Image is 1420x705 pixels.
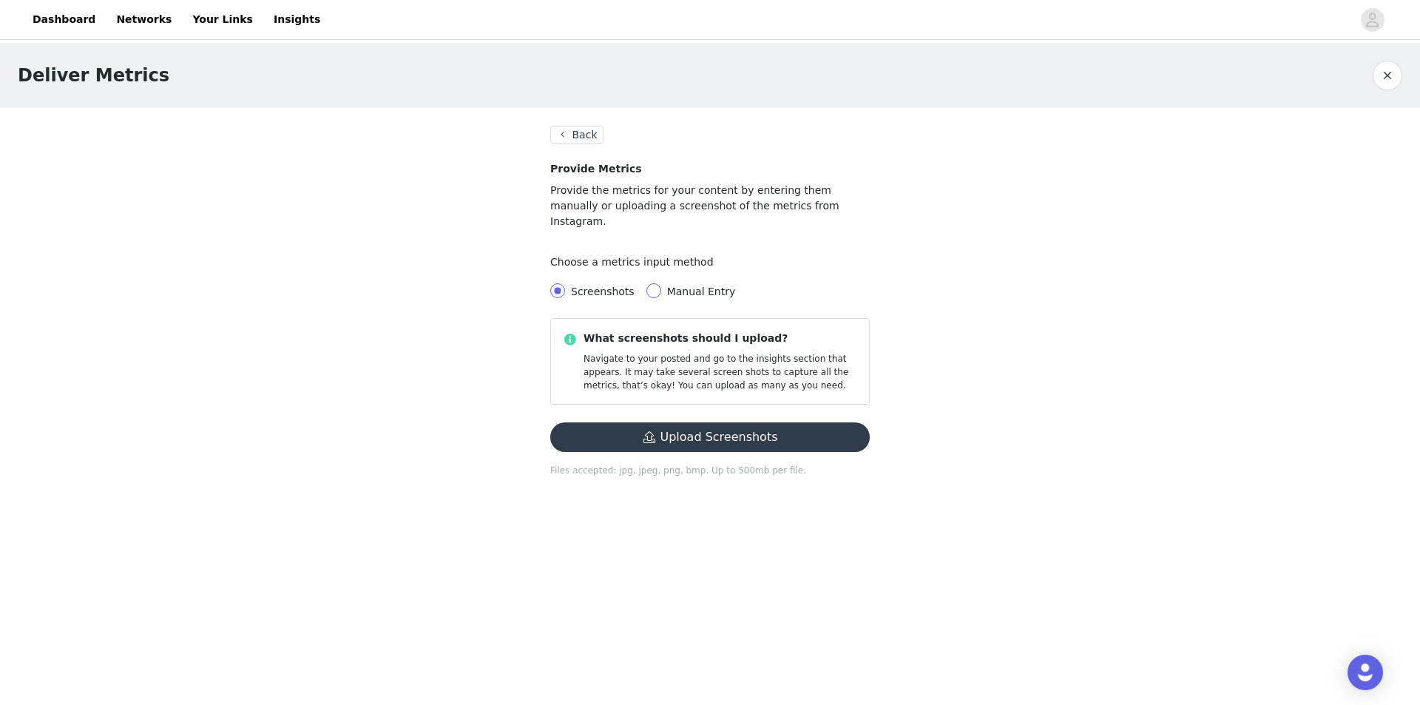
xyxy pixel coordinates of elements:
[584,331,857,346] p: What screenshots should I upload?
[550,161,870,177] h4: Provide Metrics
[265,3,329,36] a: Insights
[1365,8,1379,32] div: avatar
[183,3,262,36] a: Your Links
[550,432,870,444] span: Upload Screenshots
[550,183,870,229] p: Provide the metrics for your content by entering them manually or uploading a screenshot of the m...
[550,126,603,144] button: Back
[18,62,169,89] h1: Deliver Metrics
[571,286,635,297] span: Screenshots
[107,3,180,36] a: Networks
[24,3,104,36] a: Dashboard
[550,464,870,477] p: Files accepted: jpg, jpeg, png, bmp. Up to 500mb per file.
[550,256,721,268] label: Choose a metrics input method
[1348,655,1383,690] div: Open Intercom Messenger
[550,422,870,452] button: Upload Screenshots
[667,286,736,297] span: Manual Entry
[584,352,857,392] p: Navigate to your posted and go to the insights section that appears. It may take several screen s...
